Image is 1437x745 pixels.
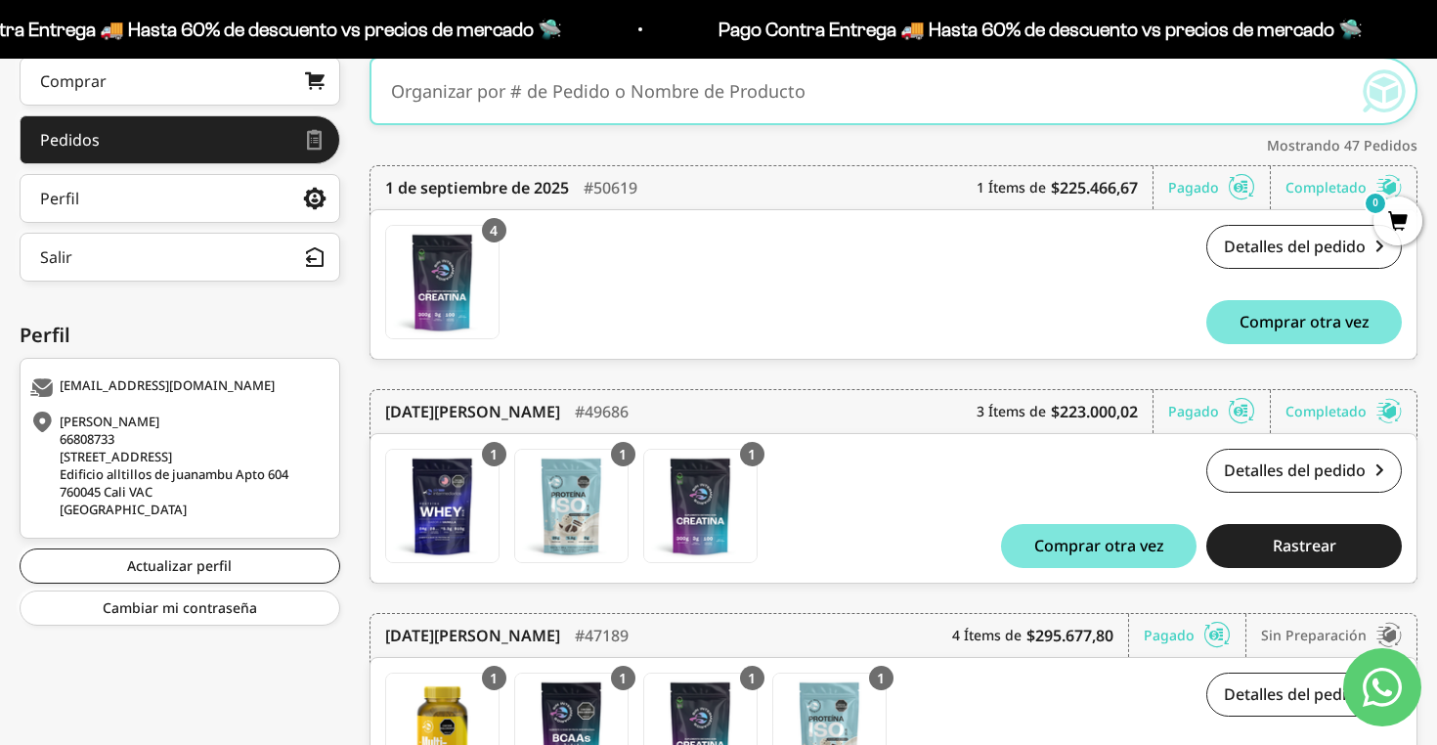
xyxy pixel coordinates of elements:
a: Proteína Whey - Vainilla - Vainilla / 2 libras (910g) [385,449,500,563]
div: 4 Ítems de [952,614,1129,657]
a: Perfil [20,174,340,223]
div: 1 Ítems de [977,166,1154,209]
div: 4 [482,218,506,242]
a: Detalles del pedido [1206,449,1402,493]
div: 1 [740,442,764,466]
span: Rastrear [1273,538,1336,553]
div: Salir [40,249,72,265]
b: $225.466,67 [1051,176,1138,199]
a: Actualizar perfil [20,548,340,584]
div: Completado [1285,166,1402,209]
img: Translation missing: es.Proteína Aislada ISO - Cookies & Cream - Cookies & Cream / 1 libra (460g) [515,450,628,562]
b: $295.677,80 [1026,624,1113,647]
a: 0 [1373,212,1422,234]
div: Perfil [20,321,340,350]
div: #47189 [575,614,629,657]
a: Comprar [20,57,340,106]
span: Comprar otra vez [1034,538,1164,553]
input: Organizar por # de Pedido o Nombre de Producto [391,62,1338,120]
button: Salir [20,233,340,282]
mark: 0 [1364,192,1387,215]
time: [DATE][PERSON_NAME] [385,400,560,423]
a: Detalles del pedido [1206,673,1402,717]
a: Creatina Monohidrato [385,225,500,339]
span: Comprar otra vez [1240,314,1370,329]
div: 1 [611,442,635,466]
b: $223.000,02 [1051,400,1138,423]
img: Translation missing: es.Creatina Monohidrato [386,226,499,338]
div: #50619 [584,166,637,209]
div: 1 [611,666,635,690]
div: Sin preparación [1261,614,1402,657]
div: Perfil [40,191,79,206]
div: Pagado [1144,614,1246,657]
div: [EMAIL_ADDRESS][DOMAIN_NAME] [30,378,325,398]
button: Comprar otra vez [1001,524,1197,568]
a: Detalles del pedido [1206,225,1402,269]
div: 3 Ítems de [977,390,1154,433]
div: Pedidos [40,132,100,148]
button: Rastrear [1206,524,1402,568]
div: Completado [1285,390,1402,433]
div: 1 [482,442,506,466]
a: Cambiar mi contraseña [20,591,340,626]
div: 1 [740,666,764,690]
a: Pedidos [20,115,340,164]
div: Pagado [1168,390,1271,433]
div: #49686 [575,390,629,433]
div: Comprar [40,73,107,89]
img: Translation missing: es.Creatina Monohidrato [644,450,757,562]
img: Translation missing: es.Proteína Whey - Vainilla - Vainilla / 2 libras (910g) [386,450,499,562]
time: [DATE][PERSON_NAME] [385,624,560,647]
a: Proteína Aislada ISO - Cookies & Cream - Cookies & Cream / 1 libra (460g) [514,449,629,563]
p: Pago Contra Entrega 🚚 Hasta 60% de descuento vs precios de mercado 🛸 [716,14,1360,45]
div: [PERSON_NAME] 66808733 [STREET_ADDRESS] Edificio alltillos de juanambu Apto 604 760045 Cali VAC [... [30,413,325,518]
div: Mostrando 47 Pedidos [370,135,1418,155]
div: 1 [869,666,893,690]
div: 1 [482,666,506,690]
a: Creatina Monohidrato [643,449,758,563]
div: Pagado [1168,166,1271,209]
time: 1 de septiembre de 2025 [385,176,569,199]
button: Comprar otra vez [1206,300,1402,344]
